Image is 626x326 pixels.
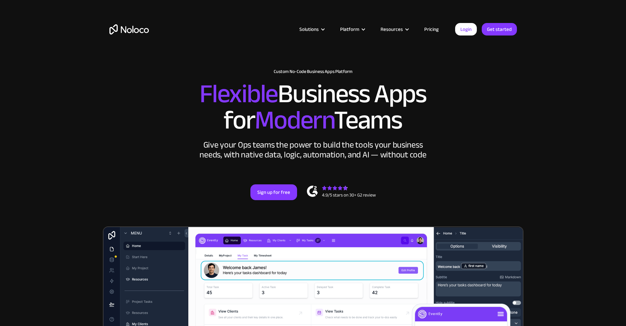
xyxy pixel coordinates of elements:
h1: Custom No-Code Business Apps Platform [109,69,517,74]
div: Give your Ops teams the power to build the tools your business needs, with native data, logic, au... [198,140,428,160]
div: Solutions [299,25,319,34]
a: Get started [482,23,517,35]
span: Modern [255,96,334,145]
span: Flexible [199,69,278,118]
div: Resources [372,25,416,34]
div: Solutions [291,25,332,34]
a: Sign up for free [250,184,297,200]
div: Platform [332,25,372,34]
a: Login [455,23,477,35]
a: Pricing [416,25,447,34]
div: Platform [340,25,359,34]
div: Resources [381,25,403,34]
h2: Business Apps for Teams [109,81,517,133]
a: home [109,24,149,35]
